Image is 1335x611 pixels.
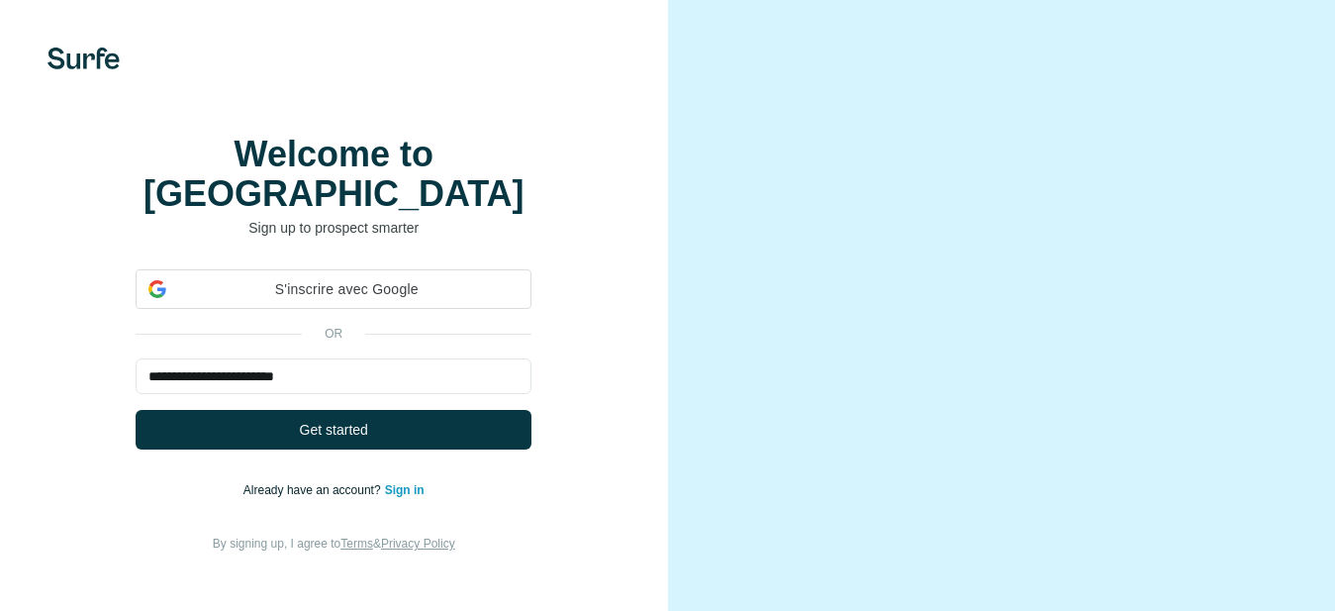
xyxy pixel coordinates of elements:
[48,48,120,69] img: Surfe's logo
[136,269,531,309] div: S'inscrire avec Google
[136,135,531,214] h1: Welcome to [GEOGRAPHIC_DATA]
[385,483,425,497] a: Sign in
[302,325,365,343] p: or
[381,537,455,551] a: Privacy Policy
[300,420,368,440] span: Get started
[340,537,373,551] a: Terms
[213,537,455,551] span: By signing up, I agree to &
[136,410,531,450] button: Get started
[174,279,519,300] span: S'inscrire avec Google
[136,218,531,238] p: Sign up to prospect smarter
[243,483,385,497] span: Already have an account?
